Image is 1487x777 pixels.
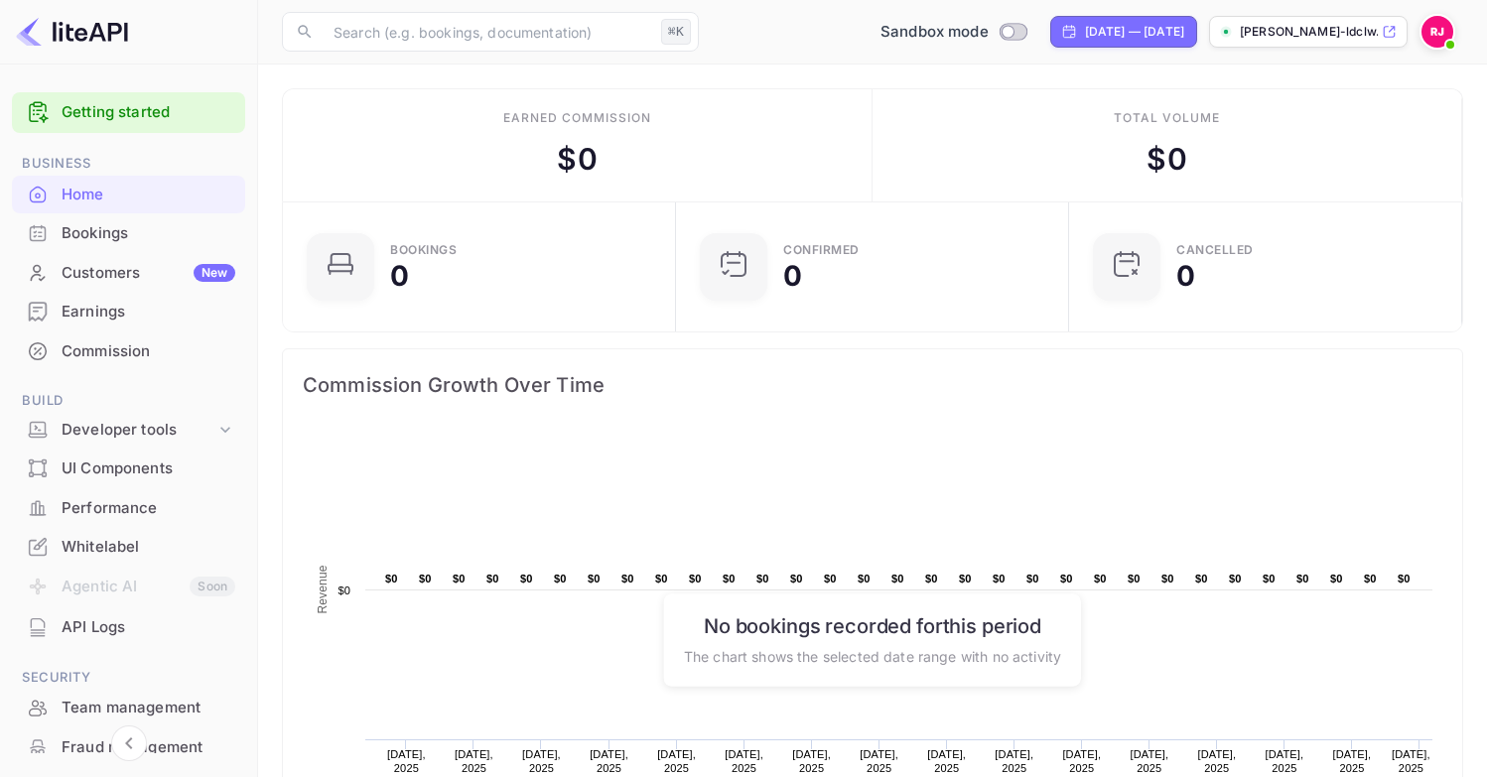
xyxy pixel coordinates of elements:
[1421,16,1453,48] img: Ryan Jones
[12,728,245,767] div: Fraud management
[873,21,1034,44] div: Switch to Production mode
[590,748,628,774] text: [DATE], 2025
[62,340,235,363] div: Commission
[657,748,696,774] text: [DATE], 2025
[111,725,147,761] button: Collapse navigation
[1263,573,1276,584] text: $0
[1094,573,1107,584] text: $0
[390,262,409,290] div: 0
[858,573,871,584] text: $0
[925,573,938,584] text: $0
[62,222,235,245] div: Bookings
[486,573,499,584] text: $0
[1330,573,1343,584] text: $0
[303,369,1442,401] span: Commission Growth Over Time
[684,645,1061,666] p: The chart shows the selected date range with no activity
[1062,748,1101,774] text: [DATE], 2025
[1364,573,1377,584] text: $0
[1197,748,1236,774] text: [DATE], 2025
[661,19,691,45] div: ⌘K
[12,293,245,329] a: Earnings
[1060,573,1073,584] text: $0
[1050,16,1197,48] div: Click to change the date range period
[557,137,597,182] div: $ 0
[62,101,235,124] a: Getting started
[621,573,634,584] text: $0
[520,573,533,584] text: $0
[1114,109,1220,127] div: Total volume
[62,457,235,480] div: UI Components
[62,262,235,285] div: Customers
[338,584,350,596] text: $0
[783,262,802,290] div: 0
[12,689,245,727] div: Team management
[522,748,561,774] text: [DATE], 2025
[12,489,245,528] div: Performance
[824,573,837,584] text: $0
[723,573,736,584] text: $0
[792,748,831,774] text: [DATE], 2025
[995,748,1033,774] text: [DATE], 2025
[880,21,989,44] span: Sandbox mode
[12,450,245,488] div: UI Components
[385,573,398,584] text: $0
[62,184,235,206] div: Home
[12,689,245,725] a: Team management
[1176,244,1254,256] div: CANCELLED
[927,748,966,774] text: [DATE], 2025
[588,573,601,584] text: $0
[1128,573,1141,584] text: $0
[453,573,466,584] text: $0
[1161,573,1174,584] text: $0
[16,16,128,48] img: LiteAPI logo
[12,608,245,645] a: API Logs
[756,573,769,584] text: $0
[959,573,972,584] text: $0
[993,573,1006,584] text: $0
[12,528,245,565] a: Whitelabel
[455,748,493,774] text: [DATE], 2025
[554,573,567,584] text: $0
[1229,573,1242,584] text: $0
[12,214,245,251] a: Bookings
[12,450,245,486] a: UI Components
[790,573,803,584] text: $0
[783,244,860,256] div: Confirmed
[1296,573,1309,584] text: $0
[12,293,245,331] div: Earnings
[62,497,235,520] div: Performance
[12,728,245,765] a: Fraud management
[1333,748,1372,774] text: [DATE], 2025
[12,254,245,291] a: CustomersNew
[860,748,898,774] text: [DATE], 2025
[12,528,245,567] div: Whitelabel
[1130,748,1168,774] text: [DATE], 2025
[62,536,235,559] div: Whitelabel
[322,12,653,52] input: Search (e.g. bookings, documentation)
[12,390,245,412] span: Build
[12,176,245,212] a: Home
[12,176,245,214] div: Home
[503,109,650,127] div: Earned commission
[1266,748,1304,774] text: [DATE], 2025
[62,736,235,759] div: Fraud management
[655,573,668,584] text: $0
[891,573,904,584] text: $0
[1240,23,1378,41] p: [PERSON_NAME]-ldclw.[PERSON_NAME]...
[12,254,245,293] div: CustomersNew
[12,667,245,689] span: Security
[12,413,245,448] div: Developer tools
[1085,23,1184,41] div: [DATE] — [DATE]
[12,332,245,369] a: Commission
[1147,137,1186,182] div: $ 0
[725,748,763,774] text: [DATE], 2025
[12,608,245,647] div: API Logs
[62,301,235,324] div: Earnings
[387,748,426,774] text: [DATE], 2025
[390,244,457,256] div: Bookings
[62,697,235,719] div: Team management
[12,153,245,175] span: Business
[194,264,235,282] div: New
[12,489,245,526] a: Performance
[1176,262,1195,290] div: 0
